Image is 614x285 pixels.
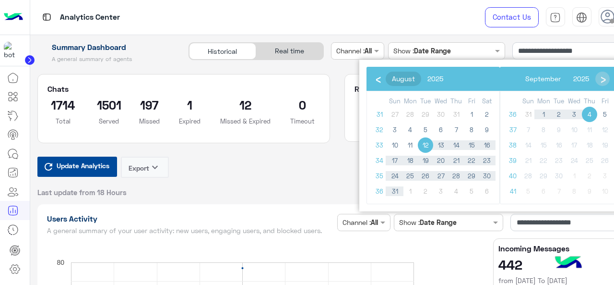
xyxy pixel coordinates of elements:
button: 2025 [567,72,595,86]
p: Expired [174,116,206,126]
i: keyboard_arrow_down [149,161,161,173]
span: 17 [387,153,402,168]
div: Real time [256,43,323,60]
span: 36 [372,184,387,199]
span: 2025 [573,74,589,83]
span: 29 [418,107,433,122]
span: 1 [536,107,551,122]
span: 31 [520,107,536,122]
span: 14 [449,137,464,153]
span: 27 [433,168,449,184]
span: 9 [479,122,495,137]
span: 3 [433,184,449,199]
span: 27 [387,107,402,122]
img: tab [550,12,561,23]
p: Missed & Expired [220,116,271,126]
span: 10 [387,137,402,153]
span: 23 [479,153,495,168]
button: Update Analytics [37,157,117,177]
span: 28 [402,107,418,122]
th: weekday [387,96,402,107]
button: › [595,72,610,86]
h2: 0 [285,97,320,112]
span: 5 [597,107,613,122]
h2: 197 [139,97,160,112]
span: 3 [567,107,582,122]
span: 22 [464,153,479,168]
span: 30 [479,168,495,184]
span: 5 [464,184,479,199]
a: Contact Us [485,7,539,27]
span: 31 [449,107,464,122]
button: Exportkeyboard_arrow_down [121,157,169,178]
button: ‹ [371,72,386,86]
span: 5 [418,122,433,137]
img: tab [576,12,587,23]
th: weekday [597,96,613,107]
th: weekday [464,96,479,107]
span: 32 [372,122,387,137]
bs-datepicker-navigation-view: ​ ​ ​ [371,73,464,81]
span: 8 [464,122,479,137]
span: 3 [387,122,402,137]
span: ‹ [371,71,385,86]
h2: 12 [220,97,271,112]
span: 4 [582,107,597,122]
span: 12 [418,137,433,153]
span: 21 [449,153,464,168]
bs-datepicker-navigation-view: ​ ​ ​ [505,73,610,81]
p: Analytics Center [60,11,120,24]
span: 31 [372,107,387,122]
span: 24 [387,168,402,184]
h5: Chats [47,84,320,94]
p: hrs [354,112,388,122]
span: September [525,74,561,83]
p: Missed [139,116,160,126]
h2: 1714 [47,97,79,112]
p: Timeout [285,116,320,126]
span: 33 [372,137,387,153]
span: 37 [505,122,520,137]
span: 29 [464,168,479,184]
h2: 00 [354,97,388,112]
span: 39 [505,153,520,168]
span: 4 [449,184,464,199]
span: August [392,74,415,83]
th: weekday [402,96,418,107]
button: 2025 [421,72,449,86]
span: 41 [505,184,520,199]
span: 6 [479,184,495,199]
th: weekday [418,96,433,107]
span: 6 [433,122,449,137]
img: 317874714732967 [4,42,21,59]
span: 2 [551,107,567,122]
span: 16 [479,137,495,153]
span: 28 [449,168,464,184]
th: weekday [536,96,551,107]
span: 15 [464,137,479,153]
p: Average [354,122,484,132]
th: weekday [551,96,567,107]
img: tab [41,11,53,23]
span: Last update from 18 Hours [37,187,127,197]
span: 2 [479,107,495,122]
span: 1 [402,184,418,199]
span: 2 [418,184,433,199]
span: 2025 [427,74,443,83]
span: 31 [387,184,402,199]
th: weekday [479,96,495,107]
span: 30 [433,107,449,122]
span: 7 [449,122,464,137]
th: weekday [582,96,597,107]
span: 35 [372,168,387,184]
span: 34 [372,153,387,168]
h5: A general summary of your user activity: new users, engaging users, and blocked users. [47,227,334,235]
span: 40 [505,168,520,184]
button: September [519,72,567,86]
img: hulul-logo.png [552,247,585,280]
button: August [386,72,421,86]
span: 4 [402,122,418,137]
span: › [596,71,610,86]
p: Total [47,116,79,126]
h1: Summary Dashboard [37,42,178,52]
